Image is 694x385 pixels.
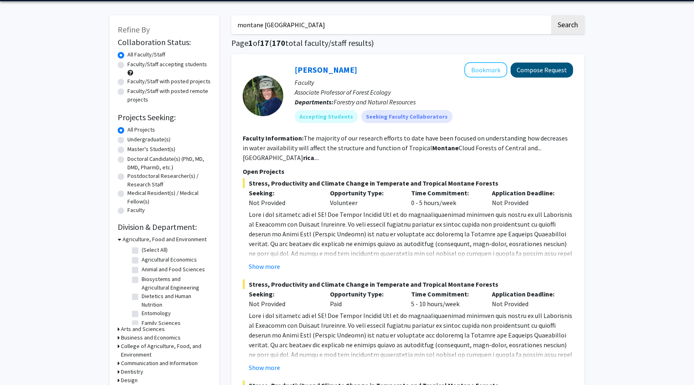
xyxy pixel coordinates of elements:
[243,134,304,142] b: Faculty Information:
[295,110,358,123] mat-chip: Accepting Students
[118,112,211,122] h2: Projects Seeking:
[127,77,211,86] label: Faculty/Staff with posted projects
[142,309,171,318] label: Entomology
[334,98,416,106] span: Forestry and Natural Resources
[303,154,314,162] b: rica
[260,38,269,48] span: 17
[249,198,318,208] div: Not Provided
[142,319,181,327] label: Family Sciences
[464,62,507,78] button: Add Sybil Gotsch to Bookmarks
[411,289,480,299] p: Time Commitment:
[118,222,211,232] h2: Division & Department:
[486,188,567,208] div: Not Provided
[492,188,561,198] p: Application Deadline:
[324,289,405,309] div: Paid
[127,135,170,144] label: Undergraduate(s)
[405,289,486,309] div: 5 - 10 hours/week
[121,342,211,359] h3: College of Agriculture, Food, and Environment
[127,145,175,154] label: Master's Student(s)
[249,289,318,299] p: Seeking:
[127,189,211,206] label: Medical Resident(s) / Medical Fellow(s)
[492,289,561,299] p: Application Deadline:
[243,134,568,162] fg-read-more: The majority of our research efforts to date have been focused on understanding how decreases in ...
[248,38,253,48] span: 1
[295,78,573,87] p: Faculty
[121,376,138,385] h3: Design
[127,206,145,214] label: Faculty
[432,144,459,152] b: Montane
[249,262,280,271] button: Show more
[324,188,405,208] div: Volunteer
[121,333,181,342] h3: Business and Economics
[249,188,318,198] p: Seeking:
[231,38,584,48] h1: Page of ( total faculty/staff results)
[295,65,357,75] a: [PERSON_NAME]
[330,289,399,299] p: Opportunity Type:
[127,155,211,172] label: Doctoral Candidate(s) (PhD, MD, DMD, PharmD, etc.)
[121,359,198,368] h3: Communication and Information
[243,167,573,176] p: Open Projects
[249,363,280,372] button: Show more
[231,15,550,34] input: Search Keywords
[127,50,165,59] label: All Faculty/Staff
[118,24,150,35] span: Refine By
[127,172,211,189] label: Postdoctoral Researcher(s) / Research Staff
[142,246,168,254] label: (Select All)
[511,63,573,78] button: Compose Request to Sybil Gotsch
[361,110,453,123] mat-chip: Seeking Faculty Collaborators
[243,178,573,188] span: Stress, Productivity and Climate Change in Temperate and Tropical Montane Forests
[142,265,205,274] label: Animal and Food Sciences
[127,125,155,134] label: All Projects
[272,38,285,48] span: 170
[249,210,573,307] p: Lore i dol sitametc adi el SE! Doe Tempor Incidid Utl et do magnaaliquaenimad minimven quis nostr...
[295,98,334,106] b: Departments:
[243,279,573,289] span: Stress, Productivity and Climate Change in Temperate and Tropical Montane Forests
[551,15,584,34] button: Search
[405,188,486,208] div: 0 - 5 hours/week
[121,325,165,333] h3: Arts and Sciences
[295,87,573,97] p: Associate Professor of Forest Ecology
[142,255,197,264] label: Agricultural Economics
[121,368,143,376] h3: Dentistry
[249,299,318,309] div: Not Provided
[123,235,207,244] h3: Agriculture, Food and Environment
[486,289,567,309] div: Not Provided
[118,37,211,47] h2: Collaboration Status:
[411,188,480,198] p: Time Commitment:
[127,87,211,104] label: Faculty/Staff with posted remote projects
[127,60,207,69] label: Faculty/Staff accepting students
[142,292,209,309] label: Dietetics and Human Nutrition
[330,188,399,198] p: Opportunity Type:
[142,275,209,292] label: Biosystems and Agricultural Engineering
[6,348,34,379] iframe: Chat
